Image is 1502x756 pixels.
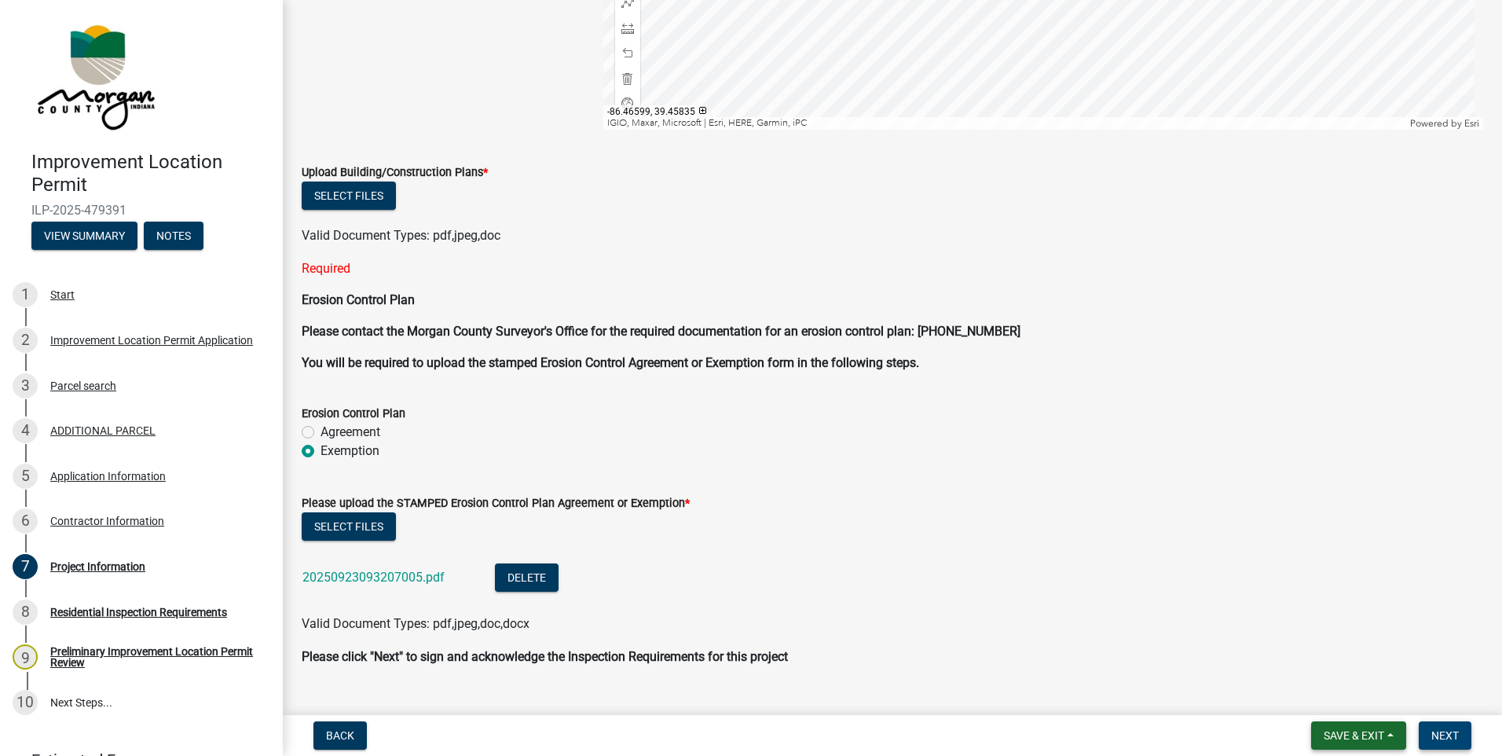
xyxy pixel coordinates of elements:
[31,222,137,250] button: View Summary
[321,442,379,461] label: Exemption
[31,230,137,243] wm-modal-confirm: Summary
[302,498,690,509] label: Please upload the STAMPED Erosion Control Plan Agreement or Exemption
[13,464,38,489] div: 5
[50,471,166,482] div: Application Information
[495,563,559,592] button: Delete
[302,167,488,178] label: Upload Building/Construction Plans
[13,554,38,579] div: 7
[50,516,164,527] div: Contractor Information
[302,616,529,631] span: Valid Document Types: pdf,jpeg,doc,docx
[302,259,1483,278] div: Required
[1406,117,1483,130] div: Powered by
[50,425,156,436] div: ADDITIONAL PARCEL
[50,646,258,668] div: Preliminary Improvement Location Permit Review
[495,571,559,586] wm-modal-confirm: Delete Document
[321,423,380,442] label: Agreement
[50,289,75,300] div: Start
[13,644,38,670] div: 9
[1431,729,1459,742] span: Next
[50,561,145,572] div: Project Information
[13,690,38,715] div: 10
[302,570,445,585] a: 20250923093207005.pdf
[1311,721,1406,750] button: Save & Exit
[302,292,415,307] strong: Erosion Control Plan
[603,117,1407,130] div: IGIO, Maxar, Microsoft | Esri, HERE, Garmin, iPC
[302,324,1020,339] strong: Please contact the Morgan County Surveyor's Office for the required documentation for an erosion ...
[13,508,38,534] div: 6
[302,228,500,243] span: Valid Document Types: pdf,jpeg,doc
[13,373,38,398] div: 3
[13,418,38,443] div: 4
[1464,118,1479,129] a: Esri
[31,151,270,196] h4: Improvement Location Permit
[302,182,396,210] button: Select files
[13,328,38,353] div: 2
[302,355,919,370] strong: You will be required to upload the stamped Erosion Control Agreement or Exemption form in the fol...
[31,203,251,218] span: ILP-2025-479391
[326,729,354,742] span: Back
[13,282,38,307] div: 1
[50,380,116,391] div: Parcel search
[144,222,203,250] button: Notes
[31,17,158,134] img: Morgan County, Indiana
[144,230,203,243] wm-modal-confirm: Notes
[302,649,788,664] strong: Please click "Next" to sign and acknowledge the Inspection Requirements for this project
[1324,729,1384,742] span: Save & Exit
[313,721,367,750] button: Back
[50,607,227,618] div: Residential Inspection Requirements
[1419,721,1471,750] button: Next
[302,512,396,541] button: Select files
[302,409,405,420] label: Erosion Control Plan
[50,335,253,346] div: Improvement Location Permit Application
[13,600,38,625] div: 8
